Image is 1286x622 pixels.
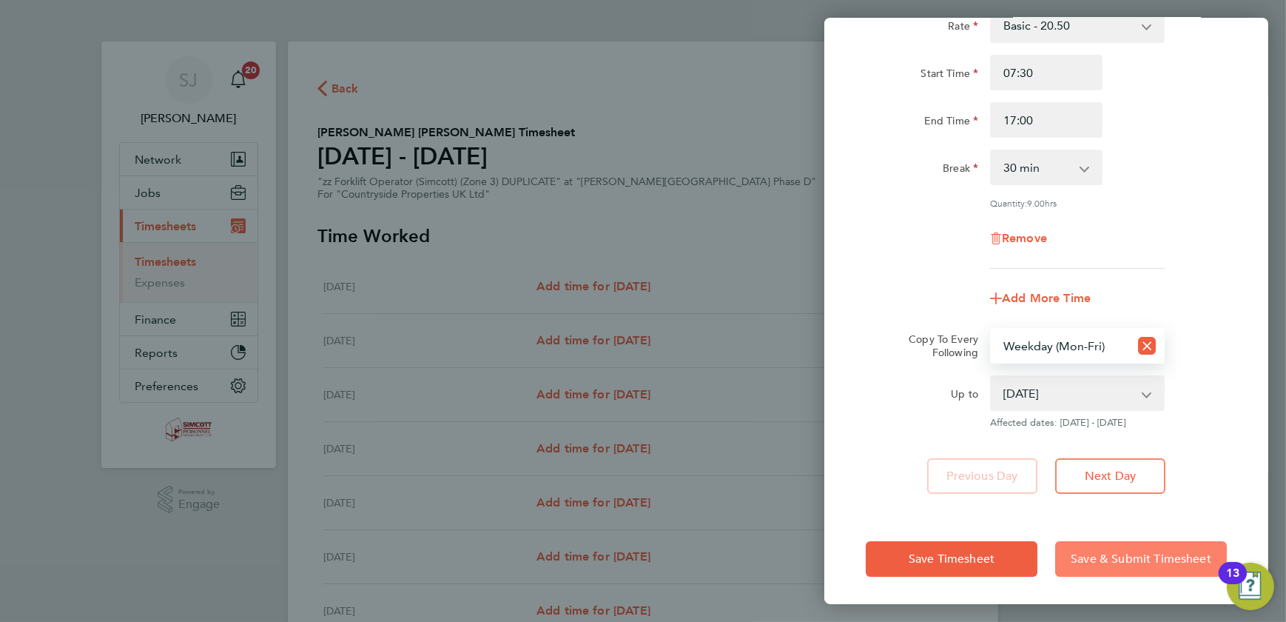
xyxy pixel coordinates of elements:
span: Save & Submit Timesheet [1071,552,1211,566]
span: Save Timesheet [909,552,994,566]
div: 13 [1226,573,1239,592]
label: Start Time [920,67,978,84]
button: Open Resource Center, 13 new notifications [1227,563,1274,610]
button: Add More Time [990,292,1091,304]
span: Next Day [1085,469,1136,484]
label: Copy To Every Following [897,332,978,359]
div: Quantity: hrs [990,197,1165,209]
label: Break [943,161,978,179]
span: 9.00 [1027,197,1045,209]
button: Remove [990,233,1047,244]
span: Remove [1002,231,1047,245]
button: Next Day [1055,458,1165,494]
button: Save Timesheet [866,541,1037,577]
button: Reset selection [1138,330,1156,362]
label: Up to [951,387,978,405]
button: Save & Submit Timesheet [1055,541,1227,577]
input: E.g. 08:00 [990,55,1102,90]
label: End Time [924,114,978,132]
span: Affected dates: [DATE] - [DATE] [990,417,1165,429]
span: Add More Time [1002,291,1091,305]
input: E.g. 18:00 [990,102,1102,138]
label: Rate [948,19,978,37]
